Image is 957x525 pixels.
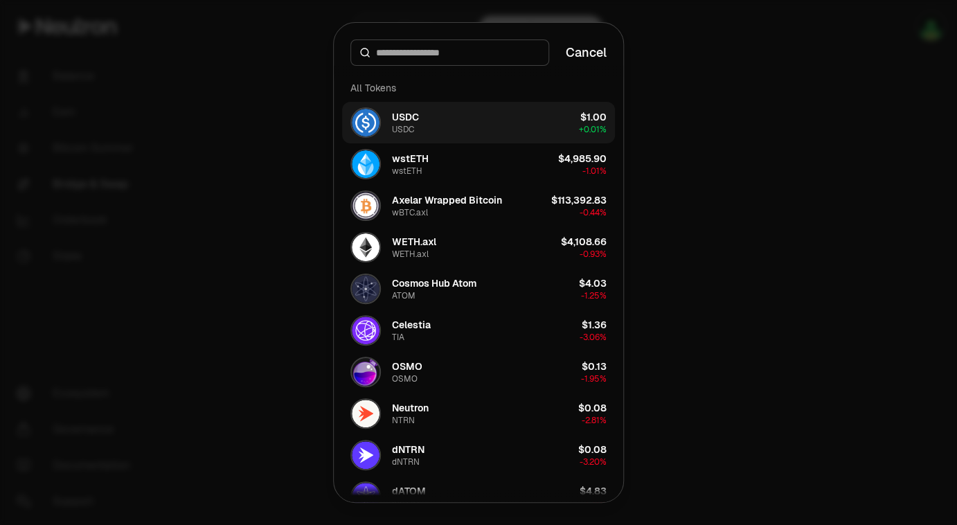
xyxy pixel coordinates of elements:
[580,332,607,343] span: -3.06%
[581,290,607,301] span: -1.25%
[392,276,476,290] div: Cosmos Hub Atom
[392,332,404,343] div: TIA
[561,235,607,249] div: $4,108.66
[352,109,379,136] img: USDC Logo
[342,393,615,434] button: NTRN LogoNeutronNTRN$0.08-2.81%
[392,401,429,415] div: Neutron
[582,359,607,373] div: $0.13
[352,441,379,469] img: dNTRN Logo
[551,193,607,207] div: $113,392.83
[392,193,502,207] div: Axelar Wrapped Bitcoin
[342,351,615,393] button: OSMO LogoOSMOOSMO$0.13-1.95%
[579,124,607,135] span: + 0.01%
[392,373,418,384] div: OSMO
[580,207,607,218] span: -0.44%
[558,152,607,166] div: $4,985.90
[392,484,426,498] div: dATOM
[392,249,429,260] div: WETH.axl
[392,456,420,468] div: dNTRN
[392,166,422,177] div: wstETH
[342,310,615,351] button: TIA LogoCelestiaTIA$1.36-3.06%
[392,443,424,456] div: dNTRN
[342,434,615,476] button: dNTRN LogodNTRNdNTRN$0.08-3.20%
[352,275,379,303] img: ATOM Logo
[392,235,436,249] div: WETH.axl
[579,276,607,290] div: $4.03
[392,359,422,373] div: OSMO
[580,484,607,498] div: $4.83
[352,317,379,344] img: TIA Logo
[352,400,379,427] img: NTRN Logo
[352,233,379,261] img: WETH.axl Logo
[392,207,428,218] div: wBTC.axl
[392,498,420,509] div: dATOM
[392,110,419,124] div: USDC
[352,192,379,220] img: wBTC.axl Logo
[581,373,607,384] span: -1.95%
[392,152,429,166] div: wstETH
[578,443,607,456] div: $0.08
[392,124,414,135] div: USDC
[342,268,615,310] button: ATOM LogoCosmos Hub AtomATOM$4.03-1.25%
[580,249,607,260] span: -0.93%
[578,401,607,415] div: $0.08
[580,110,607,124] div: $1.00
[352,150,379,178] img: wstETH Logo
[392,290,415,301] div: ATOM
[352,483,379,510] img: dATOM Logo
[580,456,607,468] span: -3.20%
[392,415,415,426] div: NTRN
[582,318,607,332] div: $1.36
[582,166,607,177] span: -1.01%
[582,415,607,426] span: -2.81%
[352,358,379,386] img: OSMO Logo
[566,43,607,62] button: Cancel
[342,74,615,102] div: All Tokens
[392,318,431,332] div: Celestia
[342,143,615,185] button: wstETH LogowstETHwstETH$4,985.90-1.01%
[342,476,615,517] button: dATOM LogodATOMdATOM$4.83-1.24%
[342,185,615,226] button: wBTC.axl LogoAxelar Wrapped BitcoinwBTC.axl$113,392.83-0.44%
[342,102,615,143] button: USDC LogoUSDCUSDC$1.00+0.01%
[342,226,615,268] button: WETH.axl LogoWETH.axlWETH.axl$4,108.66-0.93%
[582,498,607,509] span: -1.24%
